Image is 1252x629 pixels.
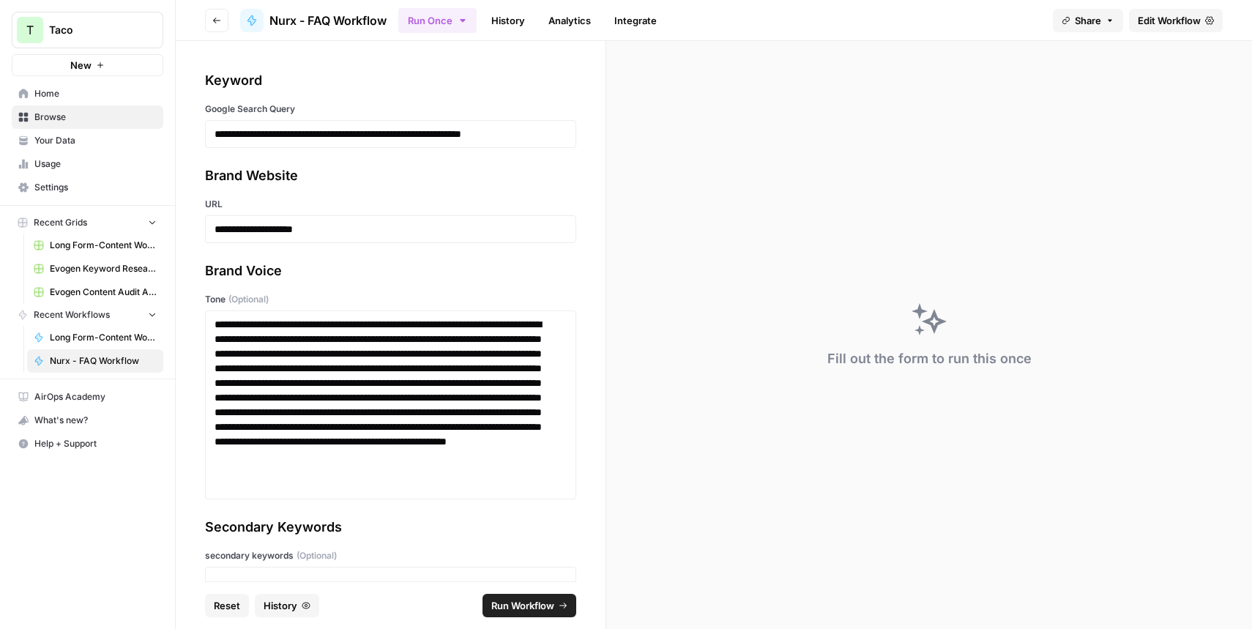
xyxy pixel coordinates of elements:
button: New [12,54,163,76]
span: Taco [49,23,138,37]
a: Edit Workflow [1129,9,1223,32]
span: Nurx - FAQ Workflow [269,12,387,29]
a: Long Form-Content Workflow - AI Clients (New) [27,326,163,349]
a: Home [12,82,163,105]
a: Evogen Keyword Research Agent Grid [27,257,163,280]
span: Settings [34,181,157,194]
div: Keyword [205,70,576,91]
a: Browse [12,105,163,129]
span: Evogen Keyword Research Agent Grid [50,262,157,275]
button: Recent Workflows [12,304,163,326]
a: Nurx - FAQ Workflow [240,9,387,32]
a: Usage [12,152,163,176]
label: secondary keywords [205,549,576,562]
span: Evogen Content Audit Agent Grid [50,286,157,299]
span: T [26,21,34,39]
div: Brand Website [205,165,576,186]
span: Your Data [34,134,157,147]
span: Help + Support [34,437,157,450]
div: Secondary Keywords [205,517,576,537]
span: New [70,58,92,72]
a: Analytics [540,9,600,32]
a: AirOps Academy [12,385,163,409]
a: Settings [12,176,163,199]
span: Run Workflow [491,598,554,613]
span: (Optional) [297,549,337,562]
span: Long Form-Content Workflow - AI Clients (New) Grid [50,239,157,252]
span: Recent Grids [34,216,87,229]
span: Usage [34,157,157,171]
span: Reset [214,598,240,613]
button: Run Workflow [482,594,576,617]
button: History [255,594,319,617]
a: Long Form-Content Workflow - AI Clients (New) Grid [27,234,163,257]
a: Nurx - FAQ Workflow [27,349,163,373]
span: Share [1075,13,1101,28]
div: Fill out the form to run this once [827,349,1032,369]
div: Brand Voice [205,261,576,281]
button: Help + Support [12,432,163,455]
button: Run Once [398,8,477,33]
span: Edit Workflow [1138,13,1201,28]
span: Nurx - FAQ Workflow [50,354,157,368]
button: Workspace: Taco [12,12,163,48]
span: (Optional) [228,293,269,306]
label: URL [205,198,576,211]
span: Home [34,87,157,100]
button: Share [1053,9,1123,32]
span: AirOps Academy [34,390,157,403]
span: Long Form-Content Workflow - AI Clients (New) [50,331,157,344]
a: History [482,9,534,32]
div: What's new? [12,409,163,431]
label: Google Search Query [205,103,576,116]
span: Browse [34,111,157,124]
span: Recent Workflows [34,308,110,321]
a: Integrate [605,9,666,32]
label: Tone [205,293,576,306]
button: Reset [205,594,249,617]
button: Recent Grids [12,212,163,234]
a: Evogen Content Audit Agent Grid [27,280,163,304]
button: What's new? [12,409,163,432]
span: History [264,598,297,613]
a: Your Data [12,129,163,152]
